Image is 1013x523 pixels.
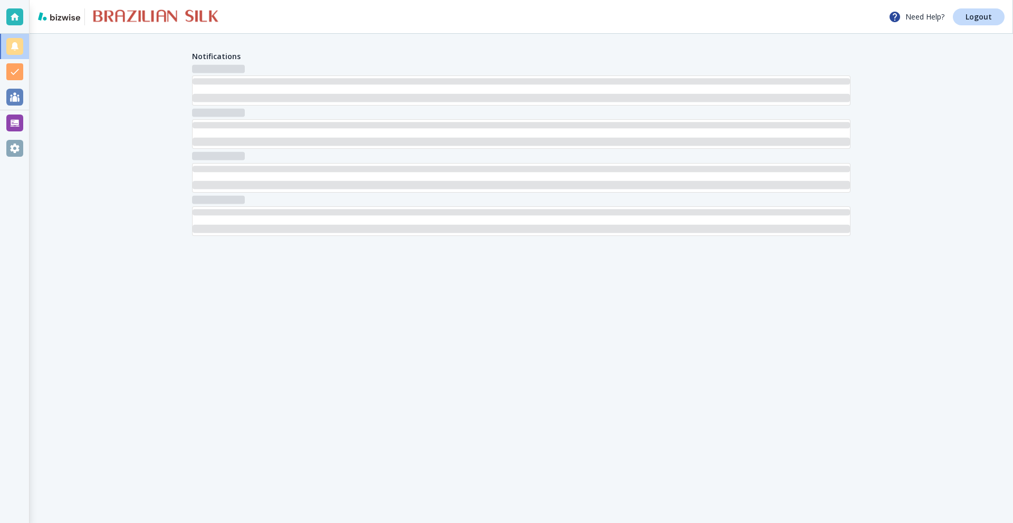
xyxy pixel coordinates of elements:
a: Logout [953,8,1005,25]
p: Need Help? [888,11,944,23]
h4: Notifications [192,51,241,62]
img: Brazilian Silk [89,8,220,25]
p: Logout [966,13,992,21]
img: bizwise [38,12,80,21]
